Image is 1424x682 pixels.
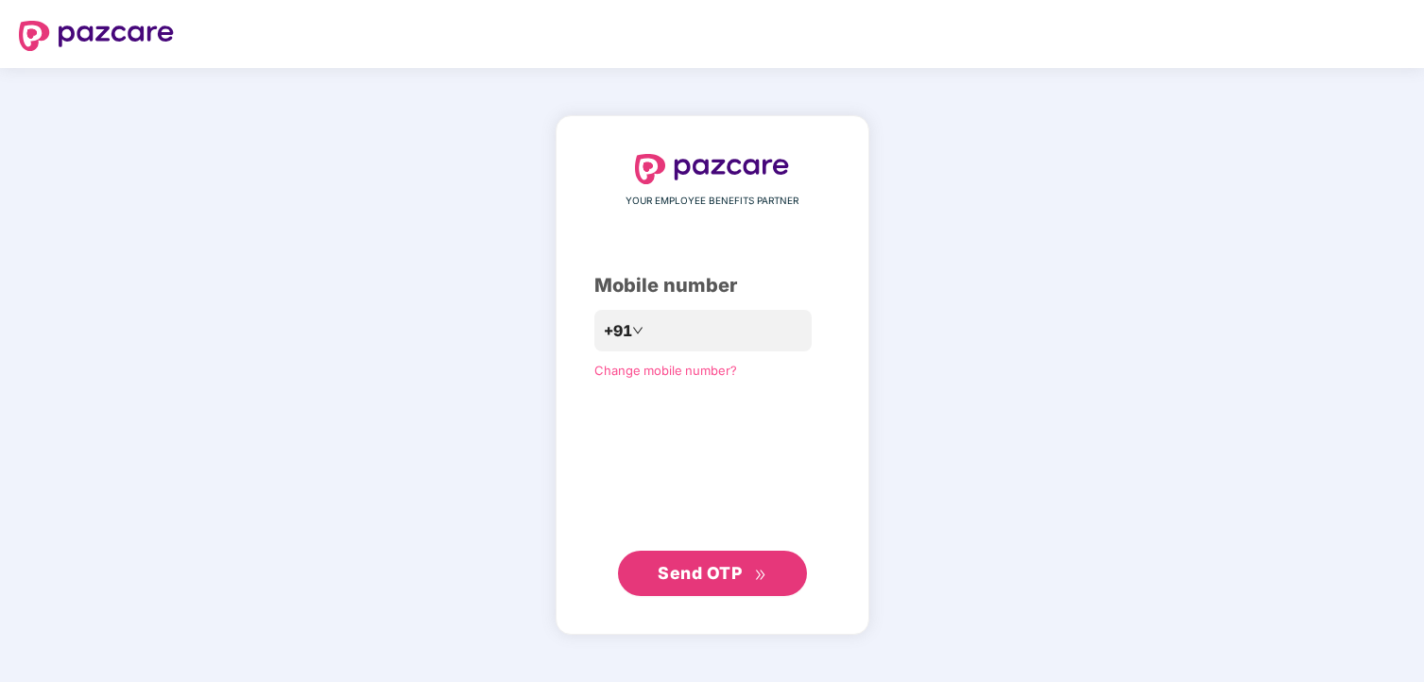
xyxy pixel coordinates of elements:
[594,271,831,300] div: Mobile number
[658,563,742,583] span: Send OTP
[626,194,798,209] span: YOUR EMPLOYEE BENEFITS PARTNER
[19,21,174,51] img: logo
[618,551,807,596] button: Send OTPdouble-right
[754,569,766,581] span: double-right
[604,319,632,343] span: +91
[632,325,643,336] span: down
[594,363,737,378] a: Change mobile number?
[635,154,790,184] img: logo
